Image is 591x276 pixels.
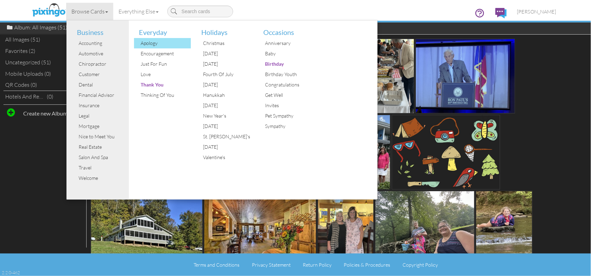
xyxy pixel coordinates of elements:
div: Get Well [264,90,316,100]
li: Occasions [258,20,316,38]
a: Invites [258,100,316,111]
div: [DATE] [201,59,253,69]
div: Valentine's [201,152,253,163]
a: Thank You [134,80,191,90]
a: Pet Sympathy [258,111,316,121]
a: Encouragement [134,48,191,59]
a: Dental [72,80,129,90]
a: Return Policy [303,262,332,268]
a: Mortgage [72,121,129,131]
a: Customer [72,69,129,80]
div: Insurance [77,100,129,111]
a: Accounting [72,38,129,48]
div: Just For Fun [139,59,191,69]
img: comments.svg [495,8,507,18]
img: pixingo logo [30,2,67,19]
div: Pet Sympathy [264,111,316,121]
img: 20250904-234921-fc272fe8ab25-500.jpg [318,191,374,266]
a: St. [PERSON_NAME]'s [196,131,253,142]
a: Get Well [258,90,316,100]
div: Christmas [201,38,253,48]
a: Love [134,69,191,80]
a: Just For Fun [134,59,191,69]
img: 20250905-003714-ff1fd01edc58-500.jpg [358,39,414,113]
a: Real Estate [72,142,129,152]
a: Sympathy [258,121,316,131]
div: New Year's [201,111,253,121]
div: Favorites (2) [3,45,83,57]
a: Financial Advisor [72,90,129,100]
div: Thinking Of You [139,90,191,100]
div: Sympathy [264,121,316,131]
div: Chiropractor [77,59,129,69]
div: Mortgage [77,121,129,131]
div: Anniversary [264,38,316,48]
a: [DATE] [196,100,253,111]
img: 20250905-003714-da95aa26a35d-500.jpg [416,39,515,113]
strong: Create new Album [23,110,68,117]
div: Baby [264,48,316,59]
a: Terms and Conditions [194,262,240,268]
a: Copyright Policy [403,262,438,268]
div: Hanukkah [201,90,253,100]
a: Christmas [196,38,253,48]
div: Legal [77,111,129,121]
div: (0) [47,93,53,101]
div: Encouragement [139,48,191,59]
div: 2.2.0-462 [2,269,20,276]
a: Birthday Youth [258,69,316,80]
a: Anniversary [258,38,316,48]
div: Apology [139,38,191,48]
a: Congratulations [258,80,316,90]
li: Business [72,20,129,38]
div: Nice to Meet You [77,131,129,142]
a: Salon And Spa [72,152,129,163]
a: Baby [258,48,316,59]
div: All Images (51) [3,34,83,45]
div: [DATE] [201,80,253,90]
a: [DATE] [196,142,253,152]
div: Uncategorized (51) [3,57,83,68]
a: Hanukkah [196,90,253,100]
div: Travel [77,163,129,173]
a: [DATE] [196,121,253,131]
div: [DATE] [201,48,253,59]
div: Fourth Of July [201,69,253,80]
div: Accounting [77,38,129,48]
div: St. [PERSON_NAME]'s [201,131,253,142]
a: Birthday [258,59,316,69]
li: Everyday [134,20,191,38]
div: Dental [77,80,129,90]
a: Privacy Statement [252,262,291,268]
a: Apology [134,38,191,48]
div: Hotels and Resort visits [5,93,45,101]
a: Welcome [72,173,129,183]
a: Insurance [72,100,129,111]
a: Legal [72,111,129,121]
div: Real Estate [77,142,129,152]
div: Birthday [264,59,316,69]
a: Travel [72,163,129,173]
div: Birthday Youth [264,69,316,80]
span: [PERSON_NAME] [517,9,556,15]
a: Browse Cards [66,3,113,20]
div: Customer [77,69,129,80]
div: Love [139,69,191,80]
a: [DATE] [196,48,253,59]
a: Thinking Of You [134,90,191,100]
a: Fourth Of July [196,69,253,80]
img: 20250904-234302-93b1201a1b65-500.jpg [476,191,532,266]
div: Congratulations [264,80,316,90]
div: [DATE] [201,142,253,152]
img: 20250904-234304-87f419f9d0d2-500.jpg [375,191,475,266]
a: New Year's [196,111,253,121]
a: [PERSON_NAME] [512,3,562,20]
a: Policies & Procedures [344,262,390,268]
div: QR Codes (0) [3,79,83,91]
div: Salon And Spa [77,152,129,163]
input: Search cards [167,6,233,17]
div: Album: All Images (51) [7,22,77,32]
a: [DATE] [196,59,253,69]
div: Invites [264,100,316,111]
